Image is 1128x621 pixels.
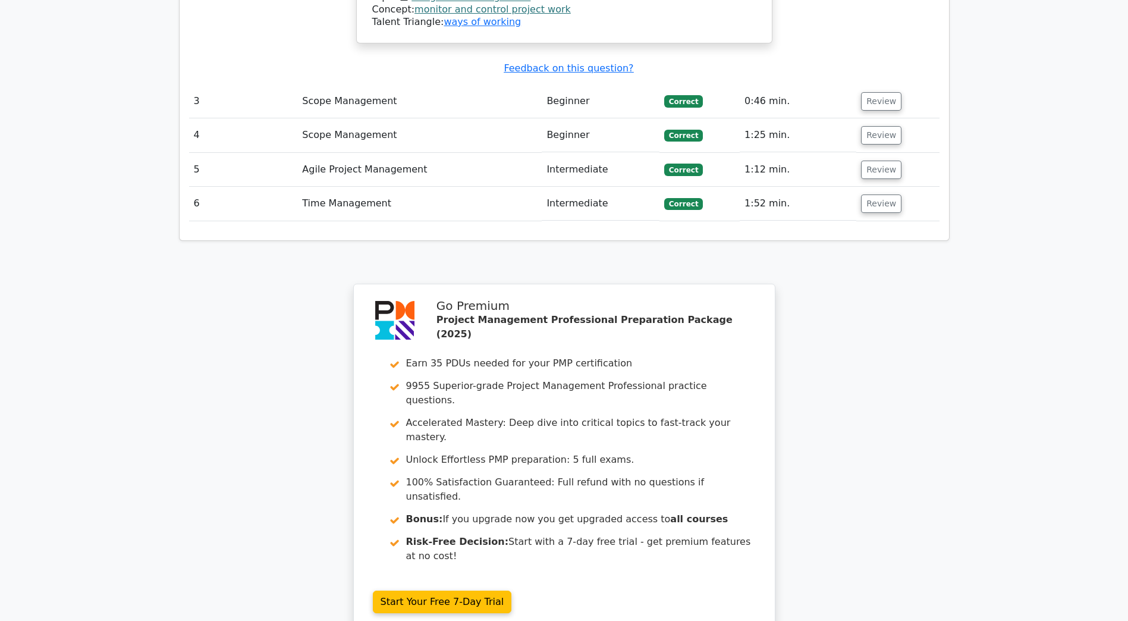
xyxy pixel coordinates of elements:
[372,4,756,16] div: Concept:
[664,130,703,142] span: Correct
[740,118,856,152] td: 1:25 min.
[189,118,298,152] td: 4
[297,187,542,221] td: Time Management
[542,153,659,187] td: Intermediate
[189,187,298,221] td: 6
[414,4,571,15] a: monitor and control project work
[861,161,901,179] button: Review
[444,16,521,27] a: ways of working
[542,84,659,118] td: Beginner
[664,95,703,107] span: Correct
[861,126,901,145] button: Review
[297,153,542,187] td: Agile Project Management
[861,195,901,213] button: Review
[542,118,659,152] td: Beginner
[189,153,298,187] td: 5
[373,591,512,613] a: Start Your Free 7-Day Trial
[861,92,901,111] button: Review
[542,187,659,221] td: Intermediate
[664,164,703,175] span: Correct
[189,84,298,118] td: 3
[297,118,542,152] td: Scope Management
[740,187,856,221] td: 1:52 min.
[297,84,542,118] td: Scope Management
[740,153,856,187] td: 1:12 min.
[740,84,856,118] td: 0:46 min.
[664,198,703,210] span: Correct
[504,62,633,74] a: Feedback on this question?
